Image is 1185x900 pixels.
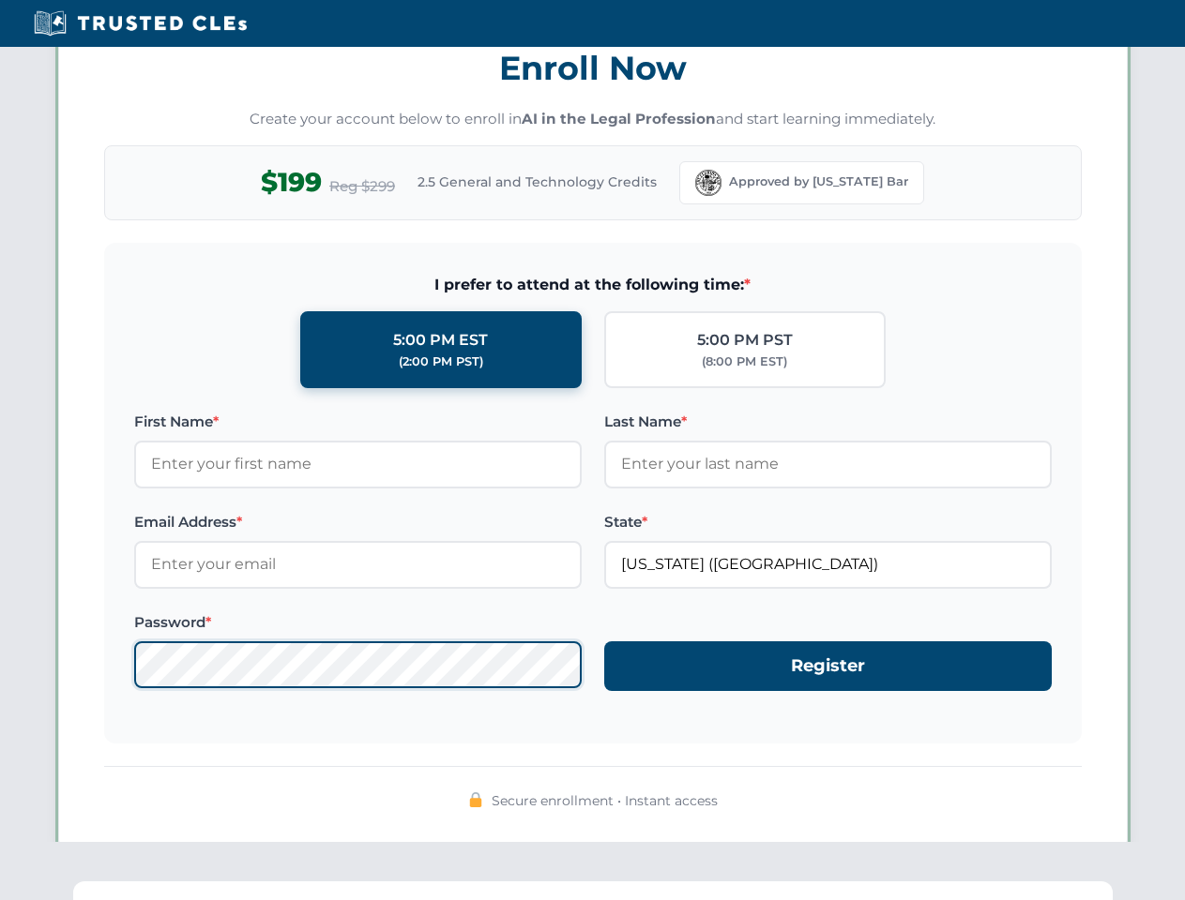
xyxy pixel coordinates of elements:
[28,9,252,37] img: Trusted CLEs
[492,790,718,811] span: Secure enrollment • Instant access
[393,328,488,352] div: 5:00 PM EST
[134,611,582,634] label: Password
[702,352,787,371] div: (8:00 PM EST)
[134,441,582,487] input: Enter your first name
[604,441,1052,487] input: Enter your last name
[604,641,1052,691] button: Register
[695,170,722,196] img: Florida Bar
[104,38,1082,97] h3: Enroll Now
[604,511,1052,533] label: State
[329,175,395,198] span: Reg $299
[418,172,657,192] span: 2.5 General and Technology Credits
[134,511,582,533] label: Email Address
[604,411,1052,433] label: Last Name
[134,541,582,588] input: Enter your email
[399,352,483,371] div: (2:00 PM PST)
[468,792,483,807] img: 🔒
[104,109,1082,130] p: Create your account below to enroll in and start learning immediately.
[697,328,793,352] div: 5:00 PM PST
[261,161,322,203] span: $199
[522,110,716,127] strong: AI in the Legal Profession
[134,411,582,433] label: First Name
[134,273,1052,297] span: I prefer to attend at the following time:
[729,172,908,191] span: Approved by [US_STATE] Bar
[604,541,1052,588] input: Florida (FL)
